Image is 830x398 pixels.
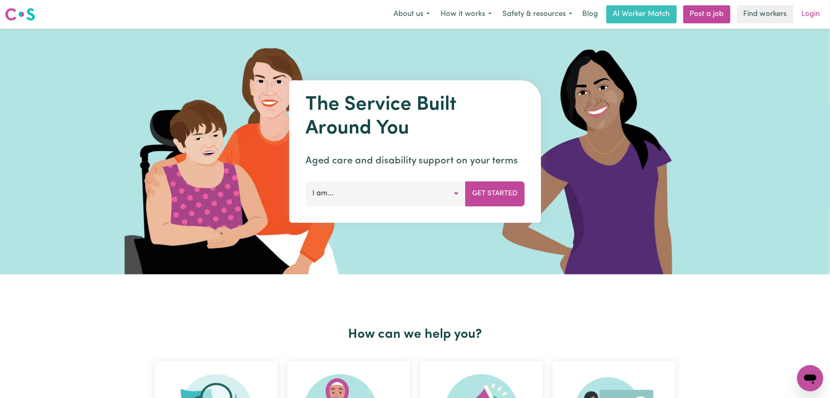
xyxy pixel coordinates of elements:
a: AI Worker Match [606,5,677,23]
h1: The Service Built Around You [305,93,525,140]
button: I am... [305,181,466,206]
a: Find workers [737,5,794,23]
button: About us [388,6,435,23]
p: Aged care and disability support on your terms [305,154,525,168]
button: Get Started [465,181,525,206]
button: How it works [435,6,497,23]
img: Careseekers logo [5,7,35,22]
a: Blog [578,5,603,23]
a: Careseekers logo [5,5,35,24]
a: Login [797,5,825,23]
h2: How can we help you? [150,327,681,342]
a: Post a job [683,5,730,23]
button: Safety & resources [497,6,578,23]
iframe: Button to launch messaging window [797,365,823,391]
